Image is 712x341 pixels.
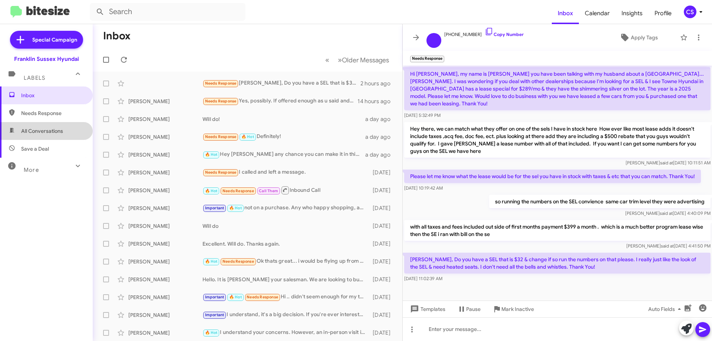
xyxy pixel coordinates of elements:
[205,99,237,104] span: Needs Response
[403,302,451,316] button: Templates
[487,302,540,316] button: Mark Inactive
[660,210,673,216] span: said at
[202,150,365,159] div: Hey [PERSON_NAME] any chance you can make it in this week? we have a great assortment of vehicle ...
[649,3,678,24] a: Profile
[369,204,396,212] div: [DATE]
[222,188,254,193] span: Needs Response
[325,55,329,65] span: «
[369,311,396,319] div: [DATE]
[678,6,704,18] button: CS
[128,311,202,319] div: [PERSON_NAME]
[10,31,83,49] a: Special Campaign
[369,240,396,247] div: [DATE]
[202,186,369,195] div: Inbound Call
[229,295,242,299] span: 🔥 Hot
[404,67,711,110] p: Hi [PERSON_NAME], my name is [PERSON_NAME] you have been talking with my husband about a [GEOGRAP...
[489,195,711,208] p: so running the numbers on the SEL convience same car trim level they were advertising
[241,134,254,139] span: 🔥 Hot
[205,188,218,193] span: 🔥 Hot
[128,115,202,123] div: [PERSON_NAME]
[202,276,369,283] div: Hello. It is [PERSON_NAME] your salesman. We are looking to buy cars, but obv if you want to try ...
[369,294,396,301] div: [DATE]
[321,52,393,68] nav: Page navigation example
[21,127,63,135] span: All Conversations
[202,97,357,105] div: Yes, possibly. If offered enough as u said and payments on new vehicle are less than what we have...
[247,295,278,299] span: Needs Response
[128,204,202,212] div: [PERSON_NAME]
[229,206,242,210] span: 🔥 Hot
[205,206,224,210] span: Important
[128,222,202,230] div: [PERSON_NAME]
[552,3,579,24] a: Inbox
[202,168,369,177] div: I called and left a message.
[103,30,131,42] h1: Inbox
[451,302,487,316] button: Pause
[369,222,396,230] div: [DATE]
[32,36,77,43] span: Special Campaign
[128,151,202,158] div: [PERSON_NAME]
[501,302,534,316] span: Mark Inactive
[404,220,711,241] p: with all taxes and fees included out side of first months payment $399 a month . which is a much ...
[684,6,696,18] div: CS
[485,32,524,37] a: Copy Number
[333,52,393,68] button: Next
[128,240,202,247] div: [PERSON_NAME]
[202,328,369,337] div: I understand your concerns. However, an in-person visit is essential for an accurate offer. We va...
[369,169,396,176] div: [DATE]
[365,151,396,158] div: a day ago
[202,222,369,230] div: Will do
[616,3,649,24] a: Insights
[128,98,202,105] div: [PERSON_NAME]
[205,134,237,139] span: Needs Response
[128,187,202,194] div: [PERSON_NAME]
[128,169,202,176] div: [PERSON_NAME]
[648,302,684,316] span: Auto Fields
[128,133,202,141] div: [PERSON_NAME]
[128,258,202,265] div: [PERSON_NAME]
[410,56,444,62] small: Needs Response
[404,170,701,183] p: Please let me know what the lease would be for the sel you have in stock with taxes & etc that yo...
[202,132,365,141] div: Definitely!
[466,302,481,316] span: Pause
[205,170,237,175] span: Needs Response
[360,80,396,87] div: 2 hours ago
[128,276,202,283] div: [PERSON_NAME]
[357,98,396,105] div: 14 hours ago
[625,210,711,216] span: [PERSON_NAME] [DATE] 4:40:09 PM
[365,133,396,141] div: a day ago
[642,302,690,316] button: Auto Fields
[205,81,237,86] span: Needs Response
[369,329,396,337] div: [DATE]
[202,257,369,266] div: Ok thats great... i would be flying up from [US_STATE] for this so its important that it works ou...
[626,243,711,249] span: [PERSON_NAME] [DATE] 4:41:50 PM
[342,56,389,64] span: Older Messages
[259,188,278,193] span: Call Them
[21,92,84,99] span: Inbox
[202,79,360,88] div: [PERSON_NAME], Do you have a SEL that is $32 & change if so run the numbers on that please. I rea...
[202,115,365,123] div: Will do!
[626,160,711,165] span: [PERSON_NAME] [DATE] 10:11:51 AM
[205,152,218,157] span: 🔥 Hot
[404,253,711,273] p: [PERSON_NAME], Do you have a SEL that is $32 & change if so run the numbers on that please. I rea...
[21,109,84,117] span: Needs Response
[404,112,441,118] span: [DATE] 5:32:49 PM
[222,259,254,264] span: Needs Response
[404,185,443,191] span: [DATE] 10:19:42 AM
[205,295,224,299] span: Important
[409,302,445,316] span: Templates
[321,52,334,68] button: Previous
[90,3,245,21] input: Search
[404,276,442,281] span: [DATE] 11:02:39 AM
[579,3,616,24] a: Calendar
[369,258,396,265] div: [DATE]
[444,27,524,38] span: [PHONE_NUMBER]
[202,204,369,212] div: not on a purchase. Any who happy shopping, any questions feel free to reach out
[600,31,676,44] button: Apply Tags
[24,75,45,81] span: Labels
[365,115,396,123] div: a day ago
[202,293,369,301] div: Hi .. didn't seem enough for my trade .. honestly another dealer offered me 48490 right off the b...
